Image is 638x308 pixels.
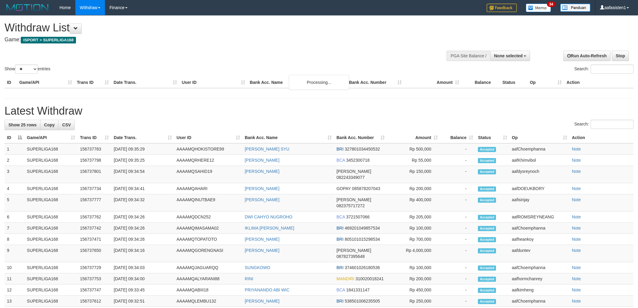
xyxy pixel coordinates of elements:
[77,223,111,234] td: 156737742
[174,245,242,262] td: AAAAMQGORENGNASI
[478,198,496,203] span: Accepted
[591,65,633,74] input: Search:
[345,265,380,270] span: Copy 374601026180536 to clipboard
[24,211,77,223] td: SUPERLIGA168
[336,203,365,208] span: Copy 082375717272 to clipboard
[77,132,111,143] th: Trans ID: activate to sort column ascending
[346,77,404,88] th: Bank Acc. Number
[387,296,440,307] td: Rp 250,000
[245,197,280,202] a: [PERSON_NAME]
[111,234,174,245] td: [DATE] 09:34:26
[336,186,351,191] span: GOPAY
[24,273,77,284] td: SUPERLIGA168
[111,223,174,234] td: [DATE] 09:34:26
[5,211,24,223] td: 6
[478,288,496,293] span: Accepted
[5,22,419,34] h1: Withdraw List
[245,147,289,151] a: [PERSON_NAME] SYU
[111,166,174,183] td: [DATE] 09:34:54
[77,273,111,284] td: 156737753
[62,122,71,127] span: CSV
[440,166,475,183] td: -
[478,169,496,174] span: Accepted
[345,299,380,303] span: Copy 538501006235505 to clipboard
[77,284,111,296] td: 156737747
[440,223,475,234] td: -
[345,226,380,230] span: Copy 469201049857534 to clipboard
[24,183,77,194] td: SUPERLIGA168
[245,299,280,303] a: [PERSON_NAME]
[5,65,50,74] label: Show entries
[5,234,24,245] td: 8
[510,211,570,223] td: aafROMSREYNEANG
[5,37,419,43] h4: Game:
[245,214,292,219] a: DWI CAHYO NUGROHO
[5,245,24,262] td: 9
[572,214,581,219] a: Note
[111,194,174,211] td: [DATE] 09:34:32
[440,245,475,262] td: -
[387,273,440,284] td: Rp 200,000
[17,77,74,88] th: Game/API
[24,155,77,166] td: SUPERLIGA168
[5,3,50,12] img: MOTION_logo.png
[478,226,496,231] span: Accepted
[346,287,370,292] span: Copy 1841331147 to clipboard
[245,287,289,292] a: PRIYANANDO ABI WIC
[111,183,174,194] td: [DATE] 09:34:41
[478,147,496,152] span: Accepted
[77,155,111,166] td: 156737798
[24,234,77,245] td: SUPERLIGA168
[111,262,174,273] td: [DATE] 09:34:03
[510,284,570,296] td: aafkimheng
[5,77,17,88] th: ID
[572,287,581,292] a: Note
[336,287,345,292] span: BCA
[355,276,384,281] span: Copy 310020018241 to clipboard
[174,284,242,296] td: AAAAMQABIII18
[336,169,371,174] span: [PERSON_NAME]
[77,234,111,245] td: 156737471
[510,234,570,245] td: aafheankoy
[510,223,570,234] td: aafChoemphanna
[440,194,475,211] td: -
[58,120,75,130] a: CSV
[440,132,475,143] th: Balance: activate to sort column ascending
[478,158,496,163] span: Accepted
[336,175,365,180] span: Copy 082243349077 to clipboard
[174,183,242,194] td: AAAAMQAHARI
[387,155,440,166] td: Rp 55,000
[447,51,490,61] div: PGA Site Balance /
[77,166,111,183] td: 156737801
[387,223,440,234] td: Rp 100,000
[440,284,475,296] td: -
[245,169,280,174] a: [PERSON_NAME]
[245,237,280,242] a: [PERSON_NAME]
[111,296,174,307] td: [DATE] 09:32:51
[510,183,570,194] td: aafDOEUKBORY
[440,183,475,194] td: -
[570,132,633,143] th: Action
[478,248,496,253] span: Accepted
[346,214,370,219] span: Copy 3721507066 to clipboard
[24,284,77,296] td: SUPERLIGA168
[572,237,581,242] a: Note
[174,262,242,273] td: AAAAMQJAGUARQQ
[111,284,174,296] td: [DATE] 09:33:45
[5,194,24,211] td: 5
[612,51,629,61] a: Stop
[527,77,564,88] th: Op
[387,234,440,245] td: Rp 700,000
[174,143,242,155] td: AAAAMQHOKISTORE99
[245,226,294,230] a: IKLIMA [PERSON_NAME]
[24,223,77,234] td: SUPERLIGA168
[245,276,253,281] a: RINI
[5,262,24,273] td: 10
[387,211,440,223] td: Rp 205,000
[572,197,581,202] a: Note
[248,77,347,88] th: Bank Acc. Name
[8,122,36,127] span: Show 25 rows
[563,51,611,61] a: Run Auto-Refresh
[440,234,475,245] td: -
[40,120,58,130] a: Copy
